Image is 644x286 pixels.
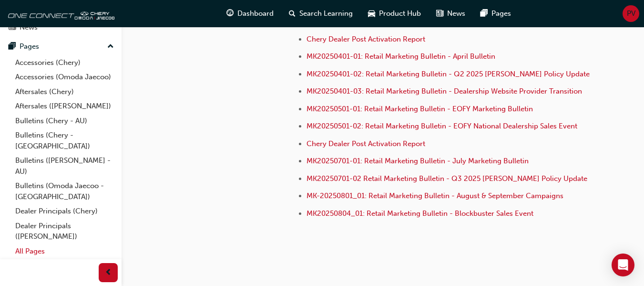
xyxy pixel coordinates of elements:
a: MK20250501-01: Retail Marketing Bulletin - EOFY Marketing Bulletin [307,105,533,113]
div: News [20,22,38,33]
span: Product Hub [379,8,421,19]
a: Accessories (Chery) [11,55,118,70]
span: Pages [491,8,511,19]
a: Bulletins ([PERSON_NAME] - AU) [11,153,118,179]
a: MK20250701-02 Retail Marketing Bulletin - Q3 2025 [PERSON_NAME] Policy Update [307,174,587,183]
a: All Pages [11,244,118,259]
a: pages-iconPages [473,4,519,23]
span: pages-icon [9,42,16,51]
span: news-icon [436,8,443,20]
span: up-icon [107,41,114,53]
a: MK20250401-01: Retail Marketing Bulletin - April Bulletin [307,52,495,61]
img: oneconnect [5,4,114,23]
a: MK-20250801_01: Retail Marketing Bulletin - August & September Campaigns [307,191,563,200]
a: Accessories (Omoda Jaecoo) [11,70,118,85]
span: News [447,8,465,19]
a: news-iconNews [429,4,473,23]
span: search-icon [289,8,296,20]
a: Chery Dealer Post Activation Report [307,35,425,43]
a: Chery Dealer Post Activation Report [307,139,425,148]
span: PV [627,8,635,19]
span: prev-icon [105,267,112,279]
a: MK20250804_01: Retail Marketing Bulletin - Blockbuster Sales Event [307,209,533,218]
span: guage-icon [226,8,234,20]
a: MK20250701-01: Retail Marketing Bulletin - July Marketing Bulletin [307,157,529,165]
a: News [4,19,118,36]
a: Aftersales (Chery) [11,85,118,99]
a: MK20250501-02: Retail Marketing Bulletin - EOFY National Dealership Sales Event [307,122,577,130]
span: Dashboard [237,8,274,19]
span: news-icon [9,23,16,32]
a: Bulletins (Omoda Jaecoo - [GEOGRAPHIC_DATA]) [11,179,118,204]
a: car-iconProduct Hub [360,4,429,23]
a: Bulletins (Chery - AU) [11,114,118,128]
a: Aftersales ([PERSON_NAME]) [11,99,118,114]
a: guage-iconDashboard [219,4,281,23]
a: MK20250401-03: Retail Marketing Bulletin - Dealership Website Provider Transition [307,87,582,95]
button: Pages [4,38,118,55]
a: search-iconSearch Learning [281,4,360,23]
a: MK20250401-02: Retail Marketing Bulletin - Q2 2025 [PERSON_NAME] Policy Update [307,70,590,78]
span: Search Learning [299,8,353,19]
span: car-icon [368,8,375,20]
span: pages-icon [480,8,488,20]
a: Bulletins (Chery - [GEOGRAPHIC_DATA]) [11,128,118,153]
a: Dealer Principals (Chery) [11,204,118,219]
div: Open Intercom Messenger [612,254,634,276]
a: Dealer Principals ([PERSON_NAME]) [11,219,118,244]
button: PV [623,5,639,22]
div: Pages [20,41,39,52]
